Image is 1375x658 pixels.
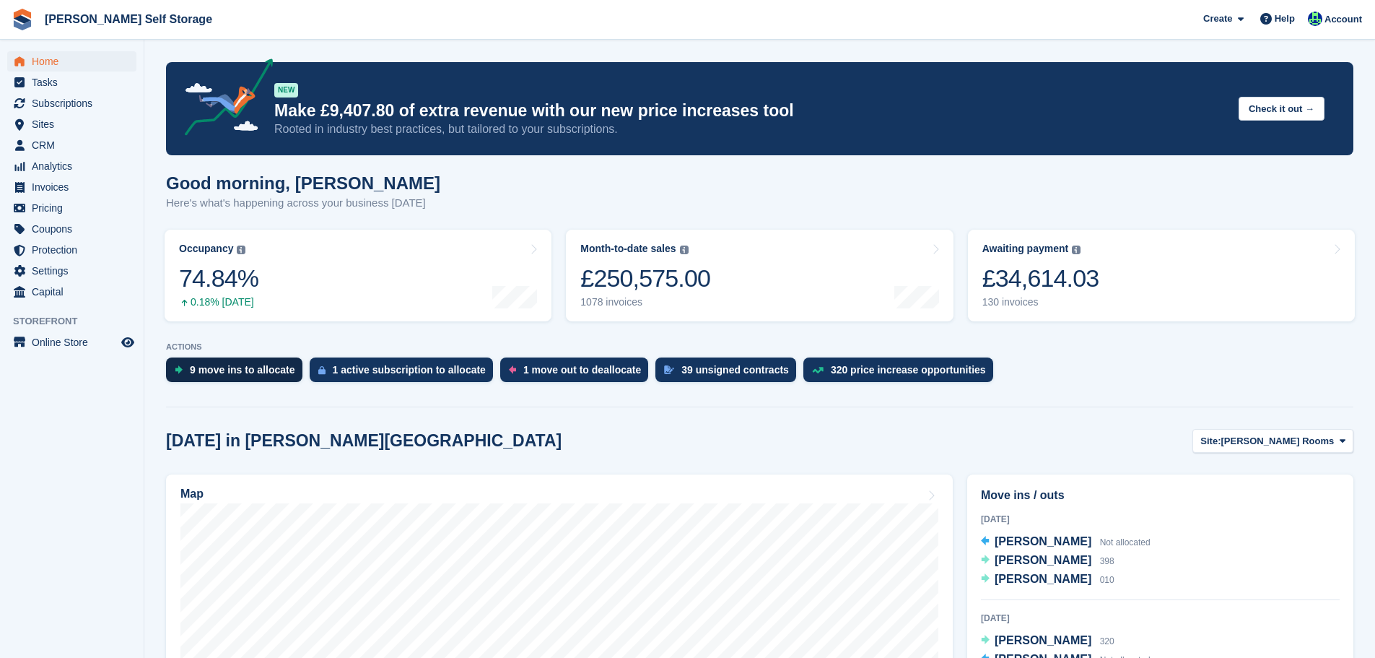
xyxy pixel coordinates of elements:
[32,156,118,176] span: Analytics
[32,282,118,302] span: Capital
[7,282,136,302] a: menu
[175,365,183,374] img: move_ins_to_allocate_icon-fdf77a2bb77ea45bf5b3d319d69a93e2d87916cf1d5bf7949dd705db3b84f3ca.svg
[165,230,551,321] a: Occupancy 74.84% 0.18% [DATE]
[1324,12,1362,27] span: Account
[32,135,118,155] span: CRM
[7,198,136,218] a: menu
[32,198,118,218] span: Pricing
[166,195,440,212] p: Here's what's happening across your business [DATE]
[179,264,258,293] div: 74.84%
[580,296,710,308] div: 1078 invoices
[166,342,1353,352] p: ACTIONS
[981,612,1340,625] div: [DATE]
[179,296,258,308] div: 0.18% [DATE]
[318,365,326,375] img: active_subscription_to_allocate_icon-d502201f5373d7db506a760aba3b589e785aa758c864c3986d89f69b8ff3...
[680,246,689,254] img: icon-info-grey-7440780725fd019a000dd9b08b2336e03edf1995a4989e88bcd33f0948082b44.svg
[1100,575,1114,585] span: 010
[1072,246,1081,254] img: icon-info-grey-7440780725fd019a000dd9b08b2336e03edf1995a4989e88bcd33f0948082b44.svg
[166,431,562,451] h2: [DATE] in [PERSON_NAME][GEOGRAPHIC_DATA]
[500,358,655,389] a: 1 move out to deallocate
[32,240,118,260] span: Protection
[655,358,803,389] a: 39 unsigned contracts
[1203,12,1232,26] span: Create
[7,240,136,260] a: menu
[7,219,136,239] a: menu
[1239,97,1324,121] button: Check it out →
[995,634,1091,646] span: [PERSON_NAME]
[1221,434,1335,449] span: [PERSON_NAME] Rooms
[566,230,953,321] a: Month-to-date sales £250,575.00 1078 invoices
[7,93,136,113] a: menu
[981,552,1114,571] a: [PERSON_NAME] 398
[32,51,118,72] span: Home
[32,261,118,281] span: Settings
[274,83,298,98] div: NEW
[32,332,118,352] span: Online Store
[981,632,1114,651] a: [PERSON_NAME] 320
[12,9,33,30] img: stora-icon-8386f47178a22dfd0bd8f6a31ec36ba5ce8667c1dd55bd0f319d3a0aa187defe.svg
[166,358,310,389] a: 9 move ins to allocate
[982,243,1069,255] div: Awaiting payment
[1275,12,1295,26] span: Help
[32,177,118,197] span: Invoices
[180,488,204,501] h2: Map
[995,573,1091,585] span: [PERSON_NAME]
[982,264,1099,293] div: £34,614.03
[32,219,118,239] span: Coupons
[274,121,1227,137] p: Rooted in industry best practices, but tailored to your subscriptions.
[333,364,486,376] div: 1 active subscription to allocate
[7,261,136,281] a: menu
[968,230,1355,321] a: Awaiting payment £34,614.03 130 invoices
[523,364,641,376] div: 1 move out to deallocate
[13,314,144,329] span: Storefront
[237,246,245,254] img: icon-info-grey-7440780725fd019a000dd9b08b2336e03edf1995a4989e88bcd33f0948082b44.svg
[664,365,674,374] img: contract_signature_icon-13c848040528278c33f63329250d36e43548de30e8caae1d1a13099fd9432cc5.svg
[580,243,676,255] div: Month-to-date sales
[995,535,1091,547] span: [PERSON_NAME]
[179,243,233,255] div: Occupancy
[1200,434,1221,449] span: Site:
[681,364,789,376] div: 39 unsigned contracts
[166,173,440,193] h1: Good morning, [PERSON_NAME]
[995,554,1091,566] span: [PERSON_NAME]
[1308,12,1322,26] img: Jenna Kennedy
[119,334,136,351] a: Preview store
[7,114,136,134] a: menu
[39,7,218,31] a: [PERSON_NAME] Self Storage
[982,296,1099,308] div: 130 invoices
[831,364,986,376] div: 320 price increase opportunities
[7,156,136,176] a: menu
[580,264,710,293] div: £250,575.00
[310,358,500,389] a: 1 active subscription to allocate
[7,332,136,352] a: menu
[32,114,118,134] span: Sites
[1192,429,1353,453] button: Site: [PERSON_NAME] Rooms
[1100,636,1114,646] span: 320
[803,358,1000,389] a: 320 price increase opportunities
[981,513,1340,526] div: [DATE]
[509,365,516,374] img: move_outs_to_deallocate_icon-f764333ba52eb49d3ac5e1228854f67142a1ed5810a6f6cc68b1a99e826820c5.svg
[7,72,136,92] a: menu
[981,571,1114,589] a: [PERSON_NAME] 010
[1100,556,1114,566] span: 398
[274,100,1227,121] p: Make £9,407.80 of extra revenue with our new price increases tool
[32,93,118,113] span: Subscriptions
[1100,537,1151,547] span: Not allocated
[7,177,136,197] a: menu
[190,364,295,376] div: 9 move ins to allocate
[7,51,136,72] a: menu
[981,533,1151,552] a: [PERSON_NAME] Not allocated
[812,367,824,373] img: price_increase_opportunities-93ffe204e8149a01c8c9dc8f82e8f89637d9d84a8eef4429ea346261dce0b2c0.svg
[981,487,1340,504] h2: Move ins / outs
[7,135,136,155] a: menu
[32,72,118,92] span: Tasks
[173,59,274,141] img: price-adjustments-announcement-icon-8257ccfd72463d97f412b2fc003d46551f7dbcb40ab6d574587a9cd5c0d94...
